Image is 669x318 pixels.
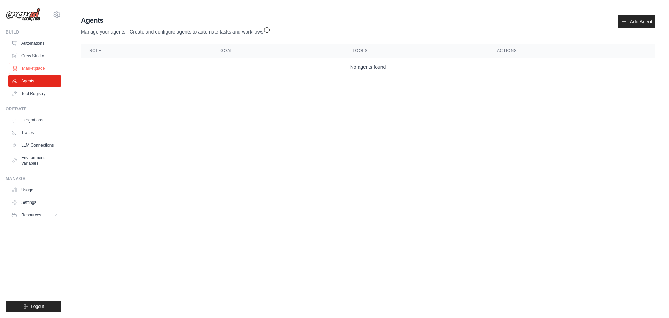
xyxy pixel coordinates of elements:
[8,152,61,169] a: Environment Variables
[6,8,40,21] img: Logo
[6,301,61,312] button: Logout
[31,304,44,309] span: Logout
[81,25,270,35] p: Manage your agents - Create and configure agents to automate tasks and workflows
[489,44,655,58] th: Actions
[8,197,61,208] a: Settings
[9,63,62,74] a: Marketplace
[8,88,61,99] a: Tool Registry
[8,50,61,61] a: Crew Studio
[8,140,61,151] a: LLM Connections
[8,38,61,49] a: Automations
[8,127,61,138] a: Traces
[21,212,41,218] span: Resources
[81,15,270,25] h2: Agents
[6,29,61,35] div: Build
[6,106,61,112] div: Operate
[8,184,61,195] a: Usage
[81,44,212,58] th: Role
[618,15,655,28] a: Add Agent
[212,44,344,58] th: Goal
[8,75,61,87] a: Agents
[81,58,655,76] td: No agents found
[344,44,489,58] th: Tools
[8,209,61,221] button: Resources
[6,176,61,182] div: Manage
[8,114,61,126] a: Integrations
